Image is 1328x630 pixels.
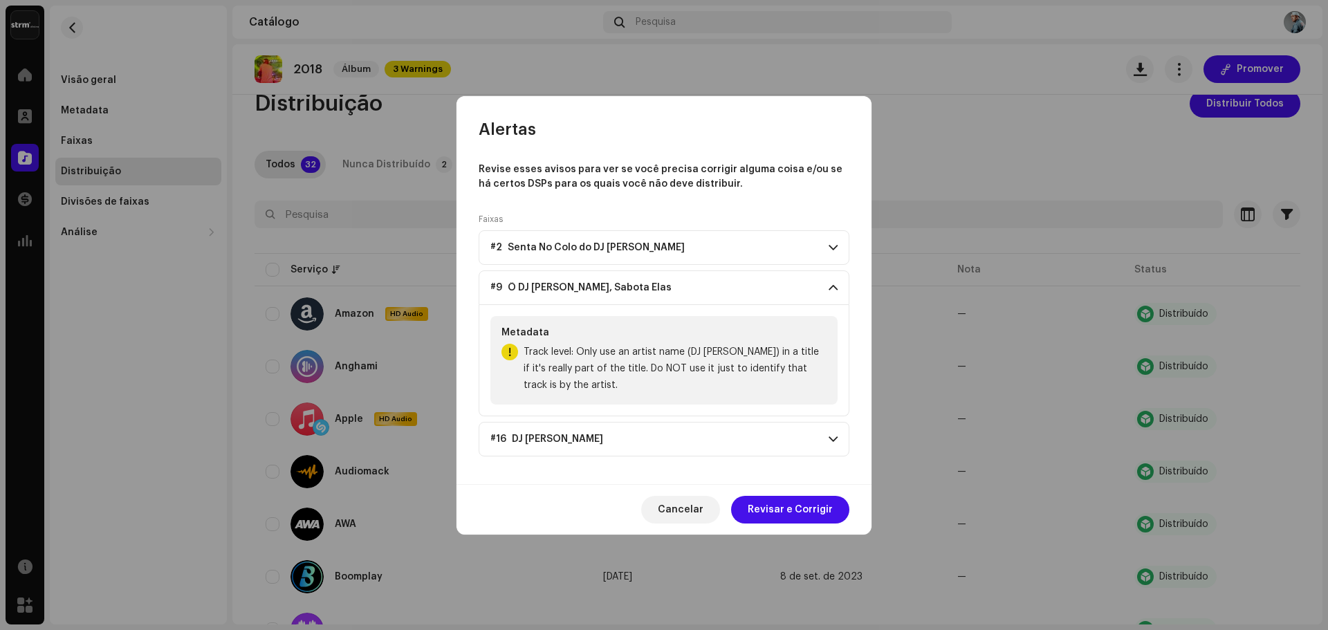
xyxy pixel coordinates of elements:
p: Revise esses avisos para ver se você precisa corrigir alguma coisa e/ou se há certos DSPs para os... [479,163,849,192]
button: Revisar e Corrigir [731,496,849,524]
span: Track level: Only use an artist name (DJ [PERSON_NAME]) in a title if it's really part of the tit... [524,344,827,393]
div: Metadata [501,327,827,338]
p-accordion-content: #9 Ô DJ [PERSON_NAME], Sabota Elas [479,305,849,416]
span: Revisar e Corrigir [748,496,833,524]
span: #2 Senta No Colo do DJ [PERSON_NAME] [490,242,685,253]
button: Cancelar [641,496,720,524]
span: #16 DJ [PERSON_NAME] [490,434,603,445]
span: #9 Ô DJ [PERSON_NAME], Sabota Elas [490,282,672,293]
label: Faixas [479,214,503,225]
span: Alertas [479,118,536,140]
p-accordion-header: #2 Senta No Colo do DJ [PERSON_NAME] [479,230,849,265]
span: Cancelar [658,496,703,524]
p-accordion-header: #9 Ô DJ [PERSON_NAME], Sabota Elas [479,270,849,305]
p-accordion-header: #16 DJ [PERSON_NAME] [479,422,849,456]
